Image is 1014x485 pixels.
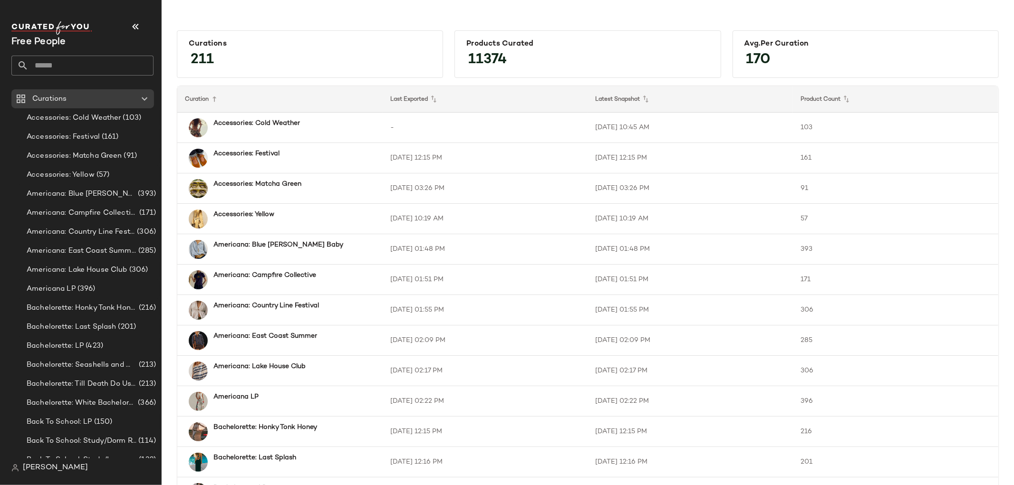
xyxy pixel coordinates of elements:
b: Americana LP [213,392,259,402]
span: Bachelorette: Honky Tonk Honey [27,303,137,314]
td: 285 [793,325,998,356]
td: [DATE] 02:17 PM [383,356,588,386]
td: [DATE] 10:19 AM [383,204,588,234]
span: (91) [122,151,137,162]
span: Curations [32,94,67,105]
span: Accessories: Festival [27,132,100,143]
span: Back To School: LP [27,417,92,428]
div: Curations [189,39,431,48]
span: (103) [121,113,142,124]
td: 103 [793,113,998,143]
span: Bachelorette: LP [27,341,84,352]
td: [DATE] 12:15 PM [588,143,793,173]
span: (161) [100,132,119,143]
span: Americana: Campfire Collective [27,208,137,219]
span: (150) [92,417,113,428]
span: Accessories: Matcha Green [27,151,122,162]
div: Avg.per Curation [744,39,987,48]
th: Product Count [793,86,998,113]
span: Bachelorette: Last Splash [27,322,116,333]
span: Bachelorette: Seashells and Wedding Bells [27,360,137,371]
span: (285) [136,246,156,257]
span: (213) [137,379,156,390]
span: Back To School: Study/Dorm Room Essentials [27,436,136,447]
span: 211 [181,43,223,77]
b: Americana: Campfire Collective [213,270,316,280]
span: [PERSON_NAME] [23,462,88,474]
span: Current Company Name [11,37,66,47]
span: Americana: Country Line Festival [27,227,135,238]
td: [DATE] 01:51 PM [383,265,588,295]
td: 396 [793,386,998,417]
td: [DATE] 03:26 PM [383,173,588,204]
td: [DATE] 02:09 PM [383,325,588,356]
td: [DATE] 10:19 AM [588,204,793,234]
td: 393 [793,234,998,265]
td: [DATE] 10:45 AM [588,113,793,143]
img: svg%3e [11,464,19,472]
span: Bachelorette: Till Death Do Us Party [27,379,137,390]
span: Accessories: Yellow [27,170,95,181]
td: [DATE] 01:55 PM [588,295,793,325]
td: [DATE] 12:16 PM [588,447,793,477]
div: Products Curated [466,39,709,48]
b: Accessories: Matcha Green [213,179,301,189]
th: Latest Snapshot [588,86,793,113]
span: Americana: Blue [PERSON_NAME] Baby [27,189,136,200]
td: 171 [793,265,998,295]
span: (306) [135,227,156,238]
td: [DATE] 02:17 PM [588,356,793,386]
span: (114) [136,436,156,447]
span: (396) [76,284,96,295]
b: Americana: East Coast Summer [213,331,317,341]
th: Curation [177,86,383,113]
span: (306) [127,265,148,276]
td: 201 [793,447,998,477]
b: Accessories: Festival [213,149,280,159]
b: Americana: Lake House Club [213,361,306,371]
span: Americana: East Coast Summer [27,246,136,257]
b: Accessories: Yellow [213,209,274,219]
td: [DATE] 02:22 PM [383,386,588,417]
td: 216 [793,417,998,447]
td: [DATE] 12:15 PM [383,143,588,173]
td: [DATE] 01:51 PM [588,265,793,295]
span: (171) [137,208,156,219]
span: (216) [137,303,156,314]
td: [DATE] 02:22 PM [588,386,793,417]
span: Back To School: Study/Lounge Essentials [27,455,137,466]
td: [DATE] 03:26 PM [588,173,793,204]
td: 57 [793,204,998,234]
td: [DATE] 01:48 PM [588,234,793,265]
td: [DATE] 01:55 PM [383,295,588,325]
span: Americana: Lake House Club [27,265,127,276]
span: (57) [95,170,110,181]
td: 306 [793,356,998,386]
span: (213) [137,360,156,371]
td: 91 [793,173,998,204]
td: [DATE] 12:16 PM [383,447,588,477]
img: cfy_white_logo.C9jOOHJF.svg [11,21,92,35]
span: (423) [84,341,103,352]
td: [DATE] 12:15 PM [588,417,793,447]
td: [DATE] 02:09 PM [588,325,793,356]
span: (201) [116,322,136,333]
b: Accessories: Cold Weather [213,118,300,128]
b: Bachelorette: Honky Tonk Honey [213,422,317,432]
span: Accessories: Cold Weather [27,113,121,124]
b: Bachelorette: Last Splash [213,453,296,463]
span: 170 [737,43,781,77]
td: [DATE] 01:48 PM [383,234,588,265]
b: Americana: Blue [PERSON_NAME] Baby [213,240,343,250]
span: (366) [136,398,156,409]
span: Bachelorette: White Bachelorette Outfits [27,398,136,409]
span: (393) [136,189,156,200]
span: Americana LP [27,284,76,295]
td: 306 [793,295,998,325]
span: 11374 [459,43,516,77]
td: [DATE] 12:15 PM [383,417,588,447]
span: (132) [137,455,156,466]
td: - [383,113,588,143]
td: 161 [793,143,998,173]
b: Americana: Country Line Festival [213,301,319,311]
